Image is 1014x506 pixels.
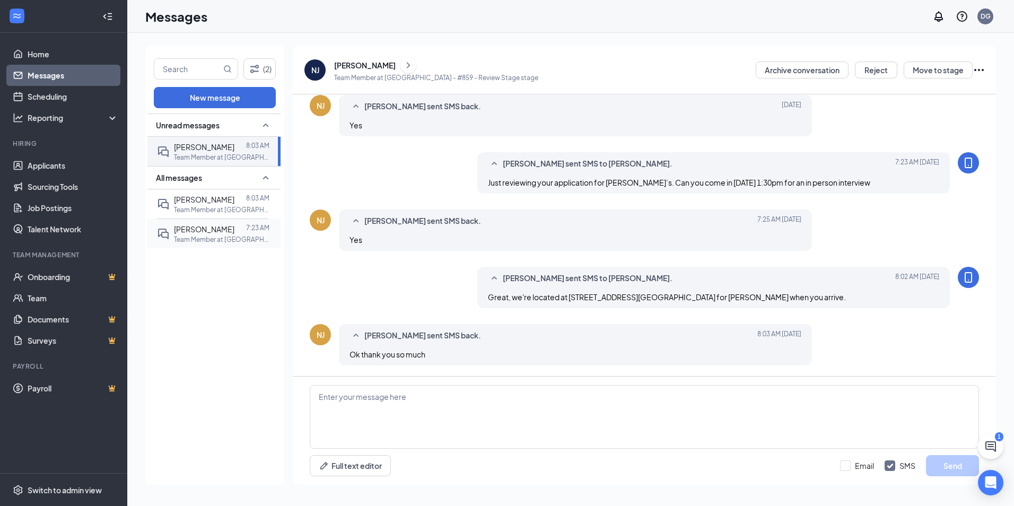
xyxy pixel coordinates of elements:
[28,485,102,495] div: Switch to admin view
[248,63,261,75] svg: Filter
[246,141,269,150] p: 8:03 AM
[28,330,118,351] a: SurveysCrown
[317,329,325,340] div: NJ
[926,455,979,476] button: Send
[156,120,220,130] span: Unread messages
[756,62,849,78] button: Archive conversation
[503,272,672,285] span: [PERSON_NAME] sent SMS to [PERSON_NAME].
[157,145,170,158] svg: DoubleChat
[28,65,118,86] a: Messages
[403,59,414,72] svg: ChevronRight
[28,176,118,197] a: Sourcing Tools
[13,139,116,148] div: Hiring
[243,58,276,80] button: Filter (2)
[28,43,118,65] a: Home
[349,235,362,245] span: Yes
[28,155,118,176] a: Applicants
[334,60,396,71] div: [PERSON_NAME]
[503,158,672,170] span: [PERSON_NAME] sent SMS to [PERSON_NAME].
[364,100,481,113] span: [PERSON_NAME] sent SMS back.
[981,12,991,21] div: DG
[246,223,269,232] p: 7:23 AM
[932,10,945,23] svg: Notifications
[13,112,23,123] svg: Analysis
[962,271,975,284] svg: MobileSms
[28,378,118,399] a: PayrollCrown
[334,73,538,82] p: Team Member at [GEOGRAPHIC_DATA] - #859 - Review Stage stage
[855,62,897,78] button: Reject
[895,158,939,170] span: [DATE] 7:23 AM
[962,156,975,169] svg: MobileSms
[157,228,170,240] svg: DoubleChat
[311,65,319,75] div: NJ
[757,329,801,342] span: [DATE] 8:03 AM
[156,172,202,183] span: All messages
[174,224,234,234] span: [PERSON_NAME]
[349,100,362,113] svg: SmallChevronUp
[978,470,1003,495] div: Open Intercom Messenger
[978,434,1003,459] button: ChatActive
[28,266,118,287] a: OnboardingCrown
[895,272,939,285] span: [DATE] 8:02 AM
[28,219,118,240] a: Talent Network
[364,215,481,228] span: [PERSON_NAME] sent SMS back.
[154,87,276,108] button: New message
[317,100,325,111] div: NJ
[782,100,801,113] span: [DATE]
[145,7,207,25] h1: Messages
[400,57,416,73] button: ChevronRight
[904,62,973,78] button: Move to stage
[28,112,119,123] div: Reporting
[319,460,329,471] svg: Pen
[310,455,391,476] button: Full text editorPen
[174,205,269,214] p: Team Member at [GEOGRAPHIC_DATA] - #859
[174,153,269,162] p: Team Member at [GEOGRAPHIC_DATA] - #859
[28,287,118,309] a: Team
[223,65,232,73] svg: MagnifyingGlass
[102,11,113,22] svg: Collapse
[13,485,23,495] svg: Settings
[28,86,118,107] a: Scheduling
[174,235,269,244] p: Team Member at [GEOGRAPHIC_DATA] - #859
[259,171,272,184] svg: SmallChevronUp
[174,195,234,204] span: [PERSON_NAME]
[12,11,22,21] svg: WorkstreamLogo
[757,215,801,228] span: [DATE] 7:25 AM
[13,250,116,259] div: Team Management
[488,272,501,285] svg: SmallChevronUp
[488,158,501,170] svg: SmallChevronUp
[488,292,846,302] span: Great, we're located at [STREET_ADDRESS][GEOGRAPHIC_DATA] for [PERSON_NAME] when you arrive.
[157,198,170,211] svg: DoubleChat
[349,350,425,359] span: Ok thank you so much
[259,119,272,132] svg: SmallChevronUp
[984,440,997,453] svg: ChatActive
[973,64,985,76] svg: Ellipses
[995,432,1003,441] div: 1
[364,329,481,342] span: [PERSON_NAME] sent SMS back.
[956,10,968,23] svg: QuestionInfo
[349,329,362,342] svg: SmallChevronUp
[349,120,362,130] span: Yes
[246,194,269,203] p: 8:03 AM
[174,142,234,152] span: [PERSON_NAME]
[349,215,362,228] svg: SmallChevronUp
[13,362,116,371] div: Payroll
[28,309,118,330] a: DocumentsCrown
[154,59,221,79] input: Search
[488,178,870,187] span: Just reviewing your application for [PERSON_NAME]’s. Can you come in [DATE] 1:30pm for an in pers...
[28,197,118,219] a: Job Postings
[317,215,325,225] div: NJ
